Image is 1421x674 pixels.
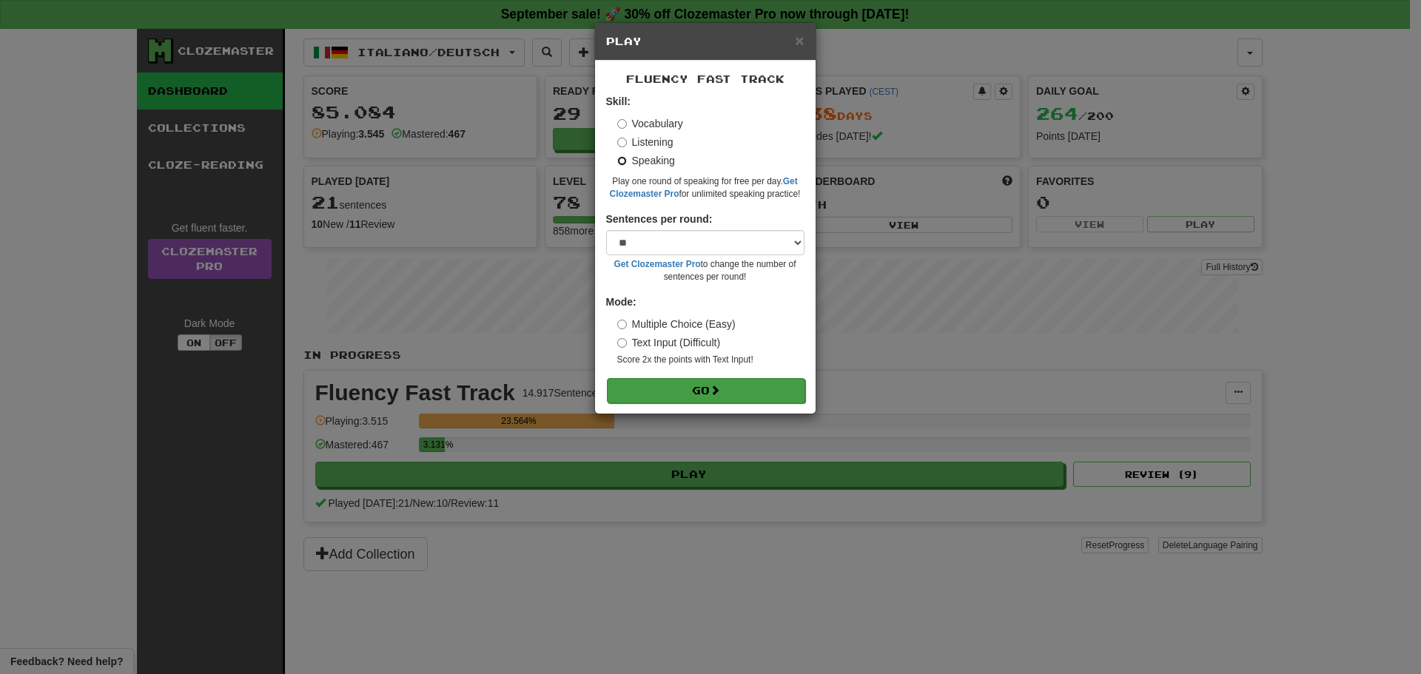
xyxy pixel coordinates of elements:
small: to change the number of sentences per round! [606,258,804,283]
small: Score 2x the points with Text Input ! [617,354,804,366]
label: Sentences per round: [606,212,713,226]
h5: Play [606,34,804,49]
input: Speaking [617,156,627,166]
input: Text Input (Difficult) [617,338,627,348]
a: Get Clozemaster Pro [614,259,701,269]
input: Multiple Choice (Easy) [617,320,627,329]
button: Close [795,33,804,48]
label: Multiple Choice (Easy) [617,317,736,331]
span: Fluency Fast Track [626,73,785,85]
label: Vocabulary [617,116,683,131]
span: × [795,32,804,49]
label: Text Input (Difficult) [617,335,721,350]
label: Speaking [617,153,675,168]
input: Vocabulary [617,119,627,129]
small: Play one round of speaking for free per day. for unlimited speaking practice! [606,175,804,200]
button: Go [607,378,805,403]
input: Listening [617,138,627,147]
strong: Skill: [606,95,631,107]
label: Listening [617,135,673,149]
strong: Mode: [606,296,636,308]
